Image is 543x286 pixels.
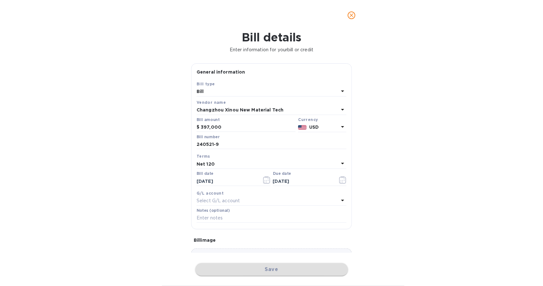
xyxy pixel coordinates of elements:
[197,100,226,105] b: Vendor name
[197,107,283,112] b: Changzhou Xinou New Material Tech
[298,117,318,122] b: Currency
[197,82,215,86] b: Bill type
[194,237,349,243] p: Bill image
[197,123,201,132] div: $
[197,209,230,212] label: Notes (optional)
[197,191,224,196] b: G/L account
[197,197,240,204] p: Select G/L account
[197,161,215,167] b: Net 120
[197,140,346,149] input: Enter bill number
[298,125,307,130] img: USD
[197,89,204,94] b: Bill
[197,69,245,75] b: General information
[273,172,291,176] label: Due date
[197,118,219,122] label: Bill amount
[309,125,319,130] b: USD
[197,154,210,159] b: Terms
[197,213,346,223] input: Enter notes
[344,8,359,23] button: close
[5,46,538,53] p: Enter information for your bill or credit
[197,172,213,176] label: Bill date
[5,31,538,44] h1: Bill details
[201,123,296,132] input: $ Enter bill amount
[197,135,219,139] label: Bill number
[197,176,257,186] input: Select date
[273,176,333,186] input: Due date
